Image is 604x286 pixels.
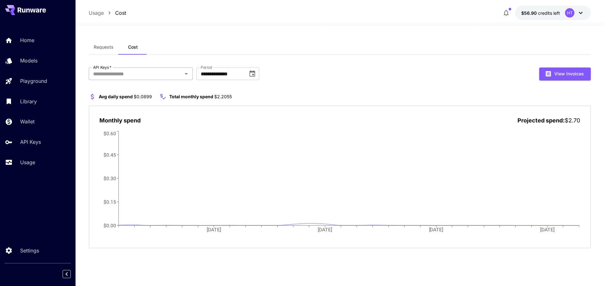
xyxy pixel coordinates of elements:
tspan: [DATE] [207,227,221,233]
tspan: [DATE] [541,227,555,233]
nav: breadcrumb [89,9,126,17]
tspan: $0.60 [103,130,116,136]
tspan: $0.45 [103,152,116,158]
a: Usage [89,9,104,17]
span: Avg daily spend [99,94,133,99]
tspan: $0.15 [103,199,116,205]
span: Total monthly spend [169,94,213,99]
p: Wallet [20,118,35,125]
a: View Invoices [539,70,591,76]
p: Library [20,98,37,105]
span: $0.0899 [134,94,152,99]
span: Projected spend: [517,117,565,124]
p: Playground [20,77,47,85]
tspan: $0.30 [103,175,116,181]
button: View Invoices [539,67,591,80]
span: Requests [94,44,114,50]
p: API Keys [20,138,41,146]
a: Cost [115,9,126,17]
div: $56.89817 [521,10,560,16]
p: Monthly spend [99,116,141,125]
button: Choose date, selected date is Sep 1, 2025 [246,67,259,80]
button: $56.89817HT [515,6,591,20]
button: Collapse sidebar [63,270,71,278]
span: $56.90 [521,10,538,16]
p: Home [20,36,34,44]
tspan: $0.00 [103,223,116,229]
span: $2.70 [565,117,580,124]
p: Usage [20,159,35,166]
label: Period [201,65,212,70]
tspan: [DATE] [318,227,333,233]
tspan: [DATE] [429,227,444,233]
span: credits left [538,10,560,16]
div: Collapse sidebar [67,268,75,280]
button: Open [182,69,191,78]
label: API Keys [93,65,111,70]
p: Settings [20,247,39,254]
div: HT [565,8,574,18]
p: Models [20,57,37,64]
span: Cost [128,44,138,50]
span: $2.2055 [214,94,232,99]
